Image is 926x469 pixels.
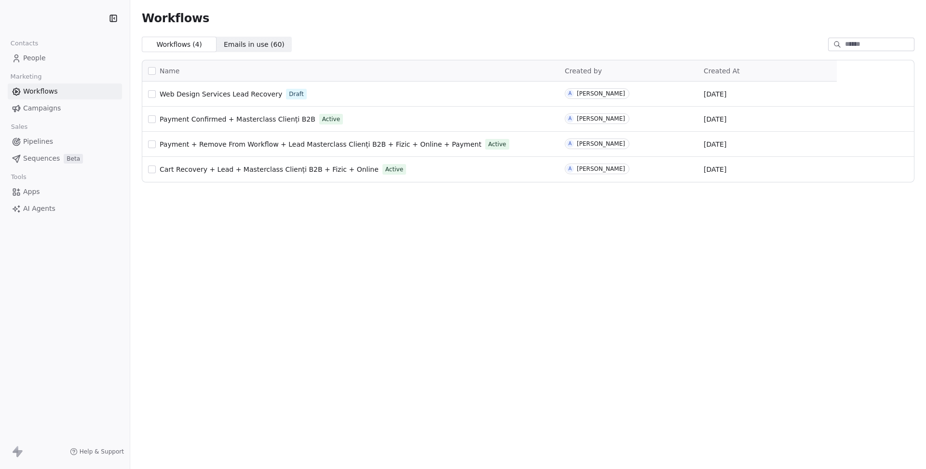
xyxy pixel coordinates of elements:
a: SequencesBeta [8,151,122,166]
span: Beta [64,154,83,164]
span: [DATE] [704,89,726,99]
a: Web Design Services Lead Recovery [160,89,282,99]
span: Apps [23,187,40,197]
span: AI Agents [23,204,55,214]
span: [DATE] [704,165,726,174]
div: A [569,165,572,173]
span: Created by [565,67,602,75]
div: [PERSON_NAME] [577,166,625,172]
span: [DATE] [704,114,726,124]
span: Payment + Remove From Workflow + Lead Masterclass Clienți B2B + Fizic + Online + Payment [160,140,481,148]
span: Active [488,140,506,149]
a: Apps [8,184,122,200]
span: Cart Recovery + Lead + Masterclass Clienți B2B + Fizic + Online [160,166,379,173]
span: Sales [7,120,32,134]
span: Sequences [23,153,60,164]
span: Campaigns [23,103,61,113]
span: Emails in use ( 60 ) [224,40,285,50]
div: [PERSON_NAME] [577,90,625,97]
a: Cart Recovery + Lead + Masterclass Clienți B2B + Fizic + Online [160,165,379,174]
span: Web Design Services Lead Recovery [160,90,282,98]
span: Workflows [142,12,209,25]
span: Tools [7,170,30,184]
div: A [569,140,572,148]
span: Draft [289,90,303,98]
span: Workflows [23,86,58,97]
div: [PERSON_NAME] [577,140,625,147]
div: A [569,90,572,97]
span: People [23,53,46,63]
a: Campaigns [8,100,122,116]
a: Workflows [8,83,122,99]
a: Help & Support [70,448,124,455]
span: Payment Confirmed + Masterclass Clienți B2B [160,115,315,123]
a: Payment Confirmed + Masterclass Clienți B2B [160,114,315,124]
span: Active [322,115,340,124]
a: Payment + Remove From Workflow + Lead Masterclass Clienți B2B + Fizic + Online + Payment [160,139,481,149]
div: A [569,115,572,123]
span: Help & Support [80,448,124,455]
span: Name [160,66,179,76]
div: [PERSON_NAME] [577,115,625,122]
span: [DATE] [704,139,726,149]
span: Active [385,165,403,174]
a: People [8,50,122,66]
a: AI Agents [8,201,122,217]
span: Marketing [6,69,46,84]
span: Created At [704,67,740,75]
span: Pipelines [23,137,53,147]
span: Contacts [6,36,42,51]
a: Pipelines [8,134,122,150]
